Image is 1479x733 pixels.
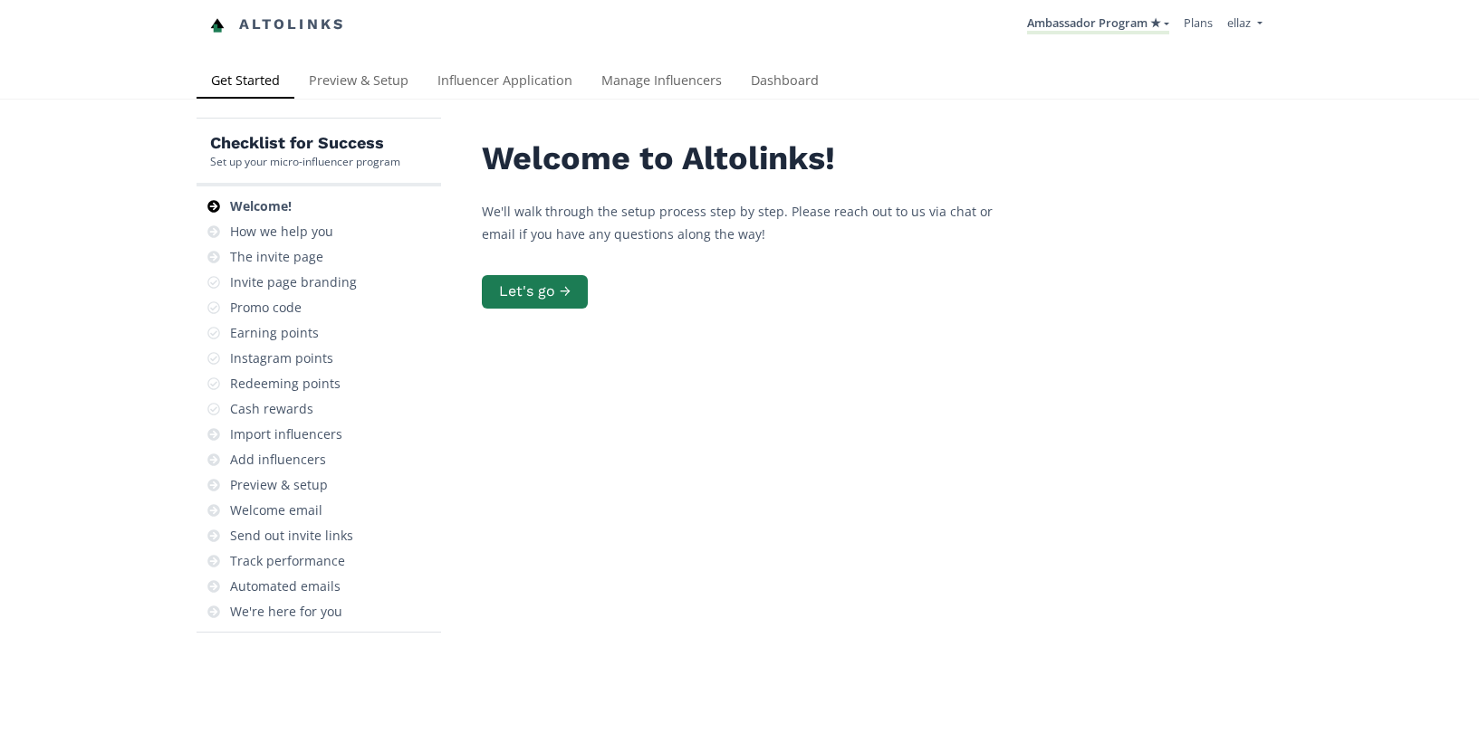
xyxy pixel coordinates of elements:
[230,603,342,621] div: We're here for you
[482,140,1025,177] h2: Welcome to Altolinks!
[736,64,833,100] a: Dashboard
[587,64,736,100] a: Manage Influencers
[1027,14,1169,34] a: Ambassador Program ★
[230,375,341,393] div: Redeeming points
[230,476,328,494] div: Preview & setup
[482,275,588,309] button: Let's go →
[230,273,357,291] div: Invite page branding
[1227,14,1251,31] span: ellaz
[482,200,1025,245] p: We'll walk through the setup process step by step. Please reach out to us via chat or email if yo...
[230,248,323,266] div: The invite page
[294,64,423,100] a: Preview & Setup
[230,197,292,215] div: Welcome!
[230,552,345,570] div: Track performance
[210,10,346,40] a: Altolinks
[230,349,333,367] div: Instagram points
[210,154,400,169] div: Set up your micro-influencer program
[230,299,302,317] div: Promo code
[230,527,353,545] div: Send out invite links
[230,425,342,443] div: Import influencers
[197,64,294,100] a: Get Started
[230,451,326,469] div: Add influencers
[230,577,341,595] div: Automated emails
[423,64,587,100] a: Influencer Application
[210,18,225,33] img: favicon-32x32.png
[230,501,322,519] div: Welcome email
[1184,14,1213,31] a: Plans
[230,400,313,418] div: Cash rewards
[210,132,400,154] h5: Checklist for Success
[230,223,333,241] div: How we help you
[1227,14,1262,35] a: ellaz
[230,324,319,342] div: Earning points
